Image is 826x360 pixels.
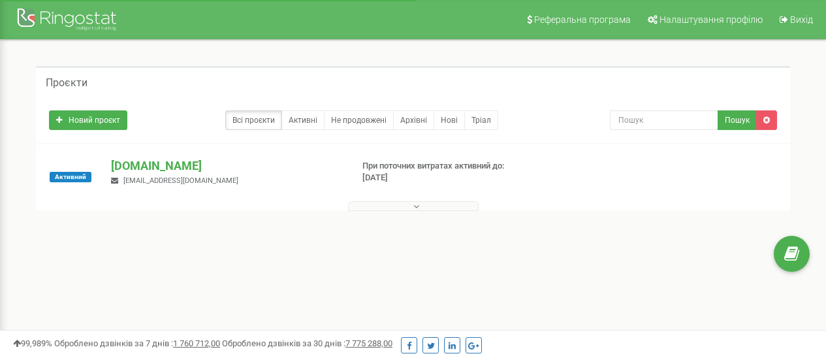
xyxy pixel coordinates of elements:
a: Активні [281,110,325,130]
p: [DOMAIN_NAME] [111,157,341,174]
a: Всі проєкти [225,110,282,130]
button: Пошук [718,110,757,130]
u: 1 760 712,00 [173,338,220,348]
span: Реферальна програма [534,14,631,25]
a: Очистити [756,110,777,130]
a: Архівні [393,110,434,130]
nav: ... [36,327,790,350]
span: [EMAIL_ADDRESS][DOMAIN_NAME] [123,176,238,185]
a: Не продовжені [324,110,394,130]
a: Тріал [464,110,498,130]
a: Нові [434,110,465,130]
span: Налаштування профілю [659,14,763,25]
span: Вихід [790,14,813,25]
a: Новий проєкт [49,110,127,130]
p: При поточних витратах активний до: [DATE] [362,160,530,184]
h5: Проєкти [46,77,87,89]
span: Оброблено дзвінків за 30 днів : [222,338,392,348]
span: 99,989% [13,338,52,348]
u: 7 775 288,00 [345,338,392,348]
span: Проєкт активний [50,172,91,182]
span: Оброблено дзвінків за 7 днів : [54,338,220,348]
input: Пошук [610,110,718,130]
